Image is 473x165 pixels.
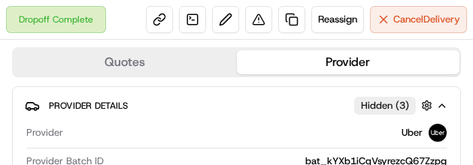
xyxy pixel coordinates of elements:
[49,100,128,112] span: Provider Details
[361,99,409,112] span: Hidden ( 3 )
[237,50,460,74] button: Provider
[26,126,63,139] span: Provider
[311,6,364,33] button: Reassign
[14,50,237,74] button: Quotes
[429,124,447,142] img: uber-new-logo.jpeg
[318,13,357,26] span: Reassign
[25,93,448,118] button: Provider DetailsHidden (3)
[402,126,423,139] span: Uber
[370,6,467,33] button: CancelDelivery
[354,96,436,115] button: Hidden (3)
[393,13,460,26] span: Cancel Delivery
